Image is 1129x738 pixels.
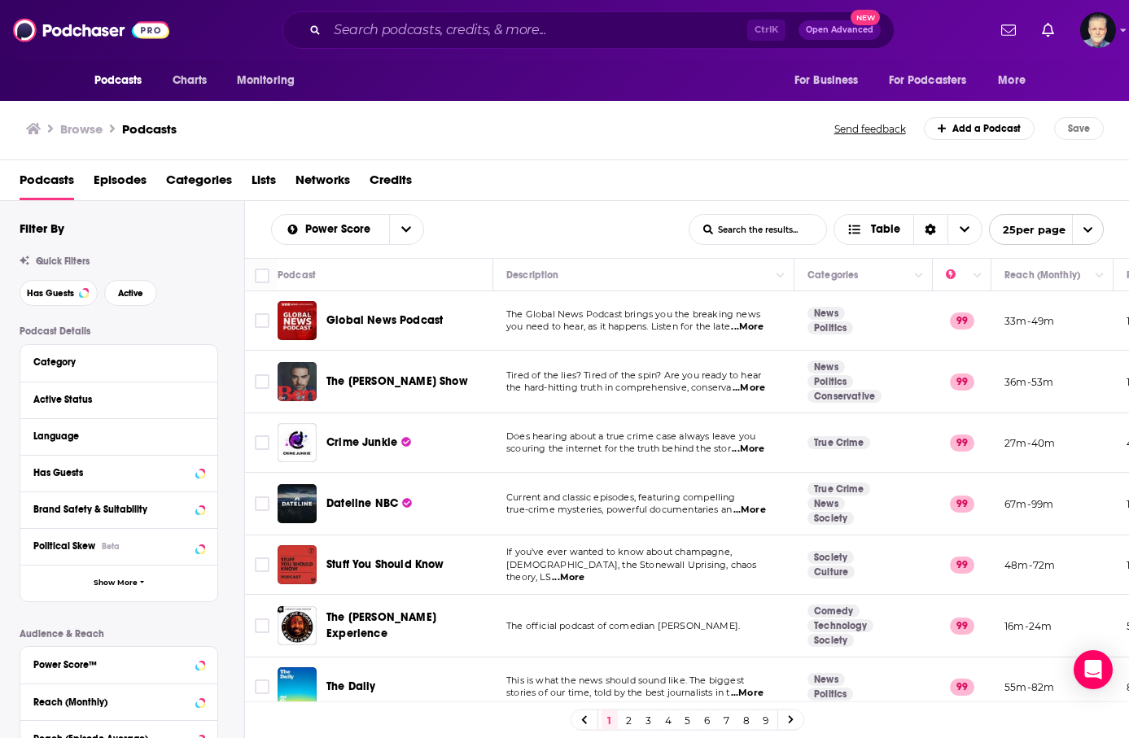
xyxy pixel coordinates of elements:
[305,224,376,235] span: Power Score
[278,362,317,401] img: The Ben Shapiro Show
[950,435,974,451] p: 99
[20,280,98,306] button: Has Guests
[83,65,164,96] button: open menu
[506,265,558,285] div: Description
[255,618,269,633] span: Toggle select row
[878,65,991,96] button: open menu
[807,688,853,701] a: Politics
[506,546,732,557] span: If you've ever wanted to know about champagne,
[641,710,657,730] a: 3
[104,280,157,306] button: Active
[60,121,103,137] h3: Browse
[278,301,317,340] img: Global News Podcast
[278,484,317,523] img: Dateline NBC
[506,675,744,686] span: This is what the news should sound like. The biggest
[807,512,854,525] a: Society
[295,167,350,200] a: Networks
[950,679,974,695] p: 99
[1080,12,1116,48] button: Show profile menu
[680,710,696,730] a: 5
[118,289,143,298] span: Active
[33,352,204,372] button: Category
[950,618,974,634] p: 99
[370,167,412,200] span: Credits
[326,557,444,571] span: Stuff You Should Know
[252,167,276,200] a: Lists
[272,224,389,235] button: open menu
[913,215,947,244] div: Sort Direction
[731,321,764,334] span: ...More
[33,540,95,552] span: Political Skew
[968,266,987,286] button: Column Actions
[271,214,424,245] h2: Choose List sort
[733,504,766,517] span: ...More
[122,121,177,137] h1: Podcasts
[326,313,443,327] span: Global News Podcast
[834,214,982,245] button: Choose View
[807,360,845,373] a: News
[1090,266,1109,286] button: Column Actions
[33,653,204,674] button: Power Score™
[989,214,1104,245] button: open menu
[783,65,879,96] button: open menu
[871,224,900,235] span: Table
[506,504,732,515] span: true-crime mysteries, powerful documentaries an
[807,605,860,618] a: Comedy
[807,307,845,320] a: News
[36,255,90,267] span: Quick Filters
[506,369,761,381] span: Tired of the lies? Tired of the spin? Are you ready to hear
[506,687,729,698] span: stories of our time, told by the best journalists in t
[807,321,853,334] a: Politics
[747,20,785,41] span: Ctrl K
[255,313,269,328] span: Toggle select row
[506,321,730,332] span: you need to hear, as it happens. Listen for the late
[94,69,142,92] span: Podcasts
[255,557,269,572] span: Toggle select row
[173,69,208,92] span: Charts
[699,710,715,730] a: 6
[506,620,740,631] span: The official podcast of comedian [PERSON_NAME].
[33,394,194,405] div: Active Status
[621,710,637,730] a: 2
[33,356,194,368] div: Category
[1004,680,1054,694] p: 55m-82m
[987,65,1046,96] button: open menu
[506,382,731,393] span: the hard-hitting truth in comprehensive, conserva
[733,382,765,395] span: ...More
[255,374,269,389] span: Toggle select row
[807,673,845,686] a: News
[807,390,882,403] a: Conservative
[255,496,269,511] span: Toggle select row
[255,679,269,694] span: Toggle select row
[807,375,853,388] a: Politics
[33,389,204,409] button: Active Status
[807,265,858,285] div: Categories
[278,667,317,706] img: The Daily
[950,373,974,390] p: 99
[282,11,895,49] div: Search podcasts, credits, & more...
[255,435,269,450] span: Toggle select row
[326,435,411,451] a: Crime Junkie
[807,634,854,647] a: Society
[20,628,218,640] p: Audience & Reach
[225,65,316,96] button: open menu
[851,10,880,25] span: New
[807,436,870,449] a: True Crime
[990,217,1066,242] span: 25 per page
[506,308,760,320] span: The Global News Podcast brings you the breaking news
[327,17,747,43] input: Search podcasts, credits, & more...
[807,566,855,579] a: Culture
[27,289,74,298] span: Has Guests
[506,443,731,454] span: scouring the internet for the truth behind the stor
[506,430,755,442] span: Does hearing about a true crime case always leave you
[326,679,376,695] a: The Daily
[326,679,376,693] span: The Daily
[33,462,204,483] button: Has Guests
[660,710,676,730] a: 4
[1004,619,1052,633] p: 16m-24m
